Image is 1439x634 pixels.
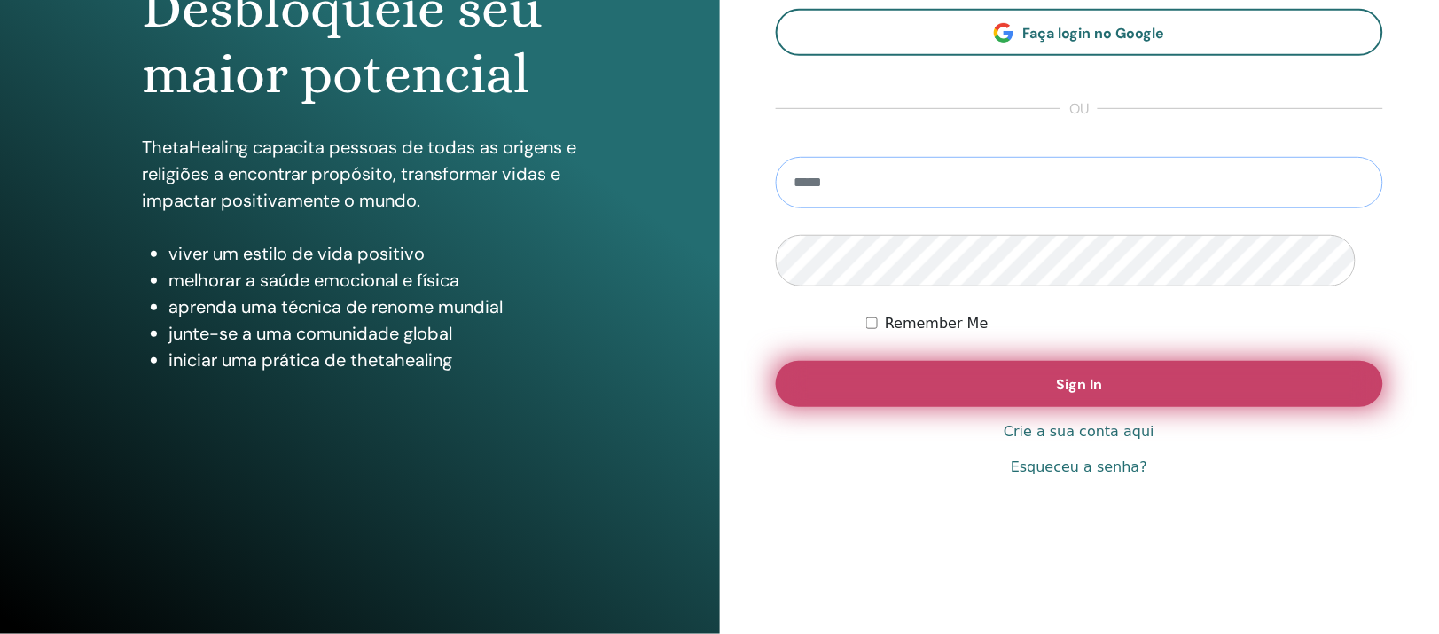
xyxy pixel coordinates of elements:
[168,294,577,320] li: aprenda uma técnica de renome mundial
[168,240,577,267] li: viver um estilo de vida positivo
[1056,375,1102,394] span: Sign In
[1004,421,1154,442] a: Crie a sua conta aqui
[1022,24,1164,43] span: Faça login no Google
[142,134,577,214] p: ThetaHealing capacita pessoas de todas as origens e religiões a encontrar propósito, transformar ...
[885,313,989,334] label: Remember Me
[866,313,1383,334] div: Keep me authenticated indefinitely or until I manually logout
[1011,457,1147,478] a: Esqueceu a senha?
[1060,98,1098,120] span: ou
[168,347,577,373] li: iniciar uma prática de thetahealing
[168,320,577,347] li: junte-se a uma comunidade global
[168,267,577,294] li: melhorar a saúde emocional e física
[776,9,1384,56] a: Faça login no Google
[776,361,1384,407] button: Sign In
